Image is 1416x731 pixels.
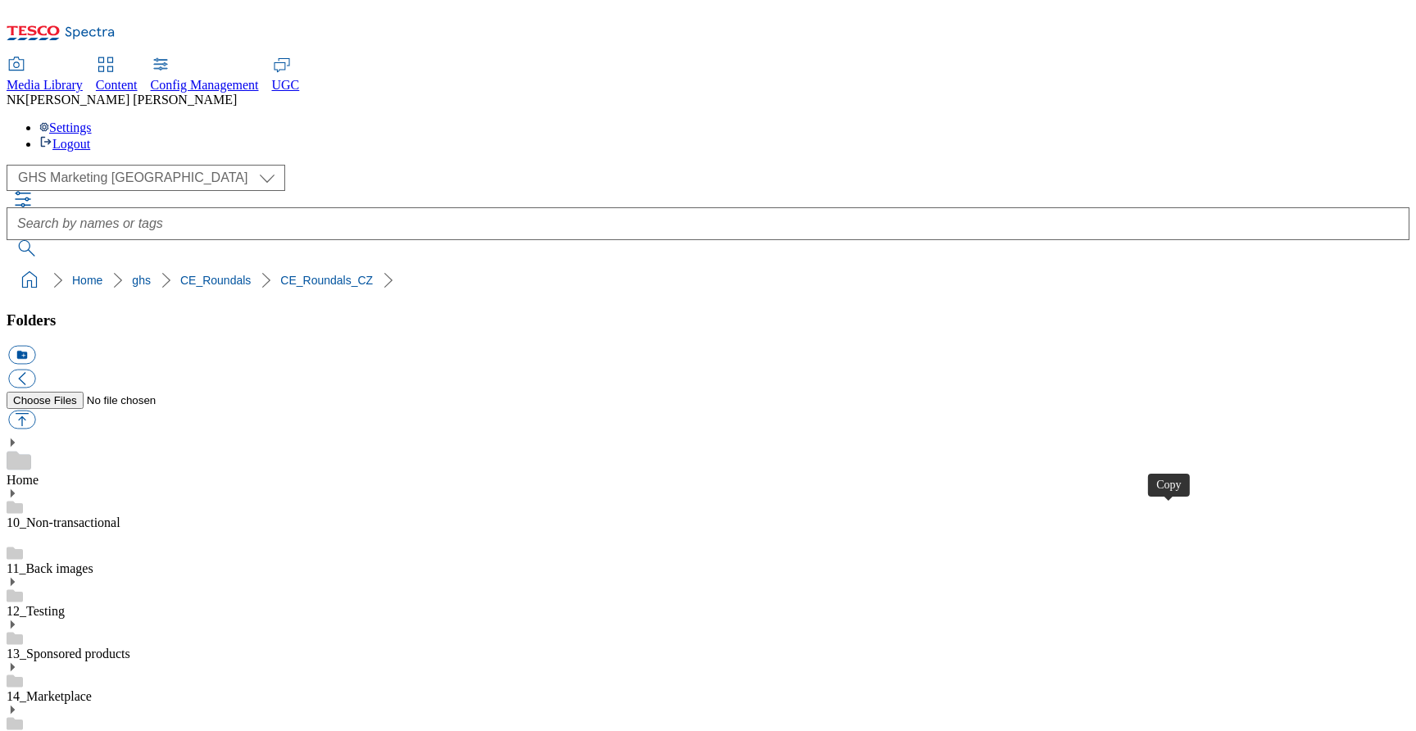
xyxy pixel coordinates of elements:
a: 14_Marketplace [7,689,92,703]
a: 13_Sponsored products [7,647,130,661]
a: 11_Back images [7,561,93,575]
a: 10_Non-transactional [7,515,120,529]
h3: Folders [7,311,1409,329]
span: Content [96,78,138,92]
a: Home [7,473,39,487]
input: Search by names or tags [7,207,1409,240]
a: home [16,267,43,293]
a: ghs [132,274,151,287]
a: Config Management [151,58,259,93]
span: [PERSON_NAME] [PERSON_NAME] [25,93,237,107]
a: UGC [272,58,300,93]
a: Media Library [7,58,83,93]
span: NK [7,93,25,107]
nav: breadcrumb [7,265,1409,296]
span: Media Library [7,78,83,92]
a: Logout [39,137,90,151]
a: Home [72,274,102,287]
a: 12_Testing [7,604,65,618]
a: CE_Roundals_CZ [280,274,373,287]
span: Config Management [151,78,259,92]
a: CE_Roundals [180,274,251,287]
span: UGC [272,78,300,92]
a: Content [96,58,138,93]
a: Settings [39,120,92,134]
